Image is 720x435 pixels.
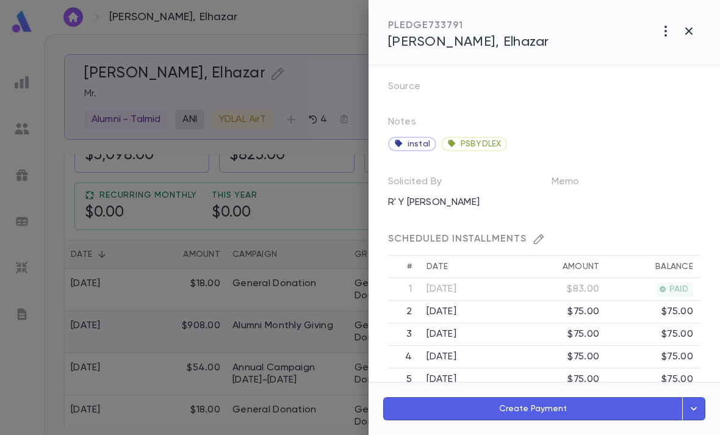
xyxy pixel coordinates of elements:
[607,346,700,368] td: $75.00
[388,301,419,323] th: 2
[419,368,513,391] td: [DATE]
[408,139,430,149] span: instal
[513,368,607,391] td: $75.00
[388,116,416,133] p: Notes
[552,172,599,196] p: Memo
[388,368,419,391] th: 5
[513,301,607,323] td: $75.00
[607,323,700,346] td: $75.00
[388,256,419,278] th: #
[419,346,513,368] td: [DATE]
[388,233,700,245] div: SCHEDULED INSTALLMENTS
[388,20,549,32] div: PLEDGE 733791
[419,301,513,323] td: [DATE]
[388,346,419,368] th: 4
[664,284,693,294] span: PAID
[388,323,419,346] th: 3
[607,256,700,278] th: Balance
[381,193,537,212] div: R' Y [PERSON_NAME]
[388,77,440,101] p: Source
[419,278,513,301] td: [DATE]
[513,256,607,278] th: Amount
[388,278,419,301] th: 1
[461,139,501,149] span: PSBYDLEX
[607,301,700,323] td: $75.00
[513,278,607,301] td: $83.00
[383,397,683,420] button: Create Payment
[388,35,549,49] span: [PERSON_NAME], Elhazar
[513,346,607,368] td: $75.00
[419,323,513,346] td: [DATE]
[607,368,700,391] td: $75.00
[419,256,513,278] th: Date
[513,323,607,346] td: $75.00
[388,176,442,193] p: Solicited By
